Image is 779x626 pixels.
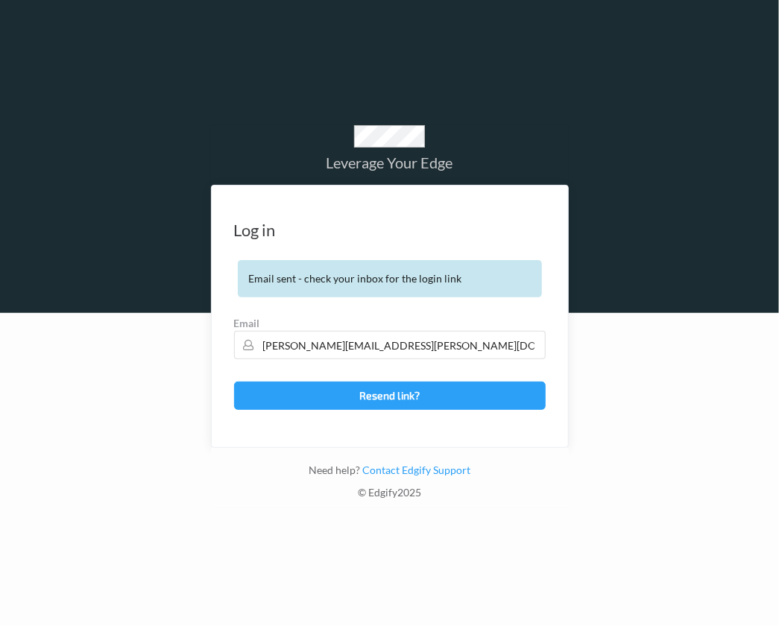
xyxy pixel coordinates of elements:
a: Contact Edgify Support [360,464,470,476]
button: Resend link? [234,382,546,410]
div: Need help? [211,463,569,485]
label: Email [234,316,546,331]
div: Log in [234,223,276,238]
div: Email sent - check your inbox for the login link [238,260,542,297]
div: Leverage Your Edge [211,155,569,170]
div: © Edgify 2025 [211,485,569,508]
